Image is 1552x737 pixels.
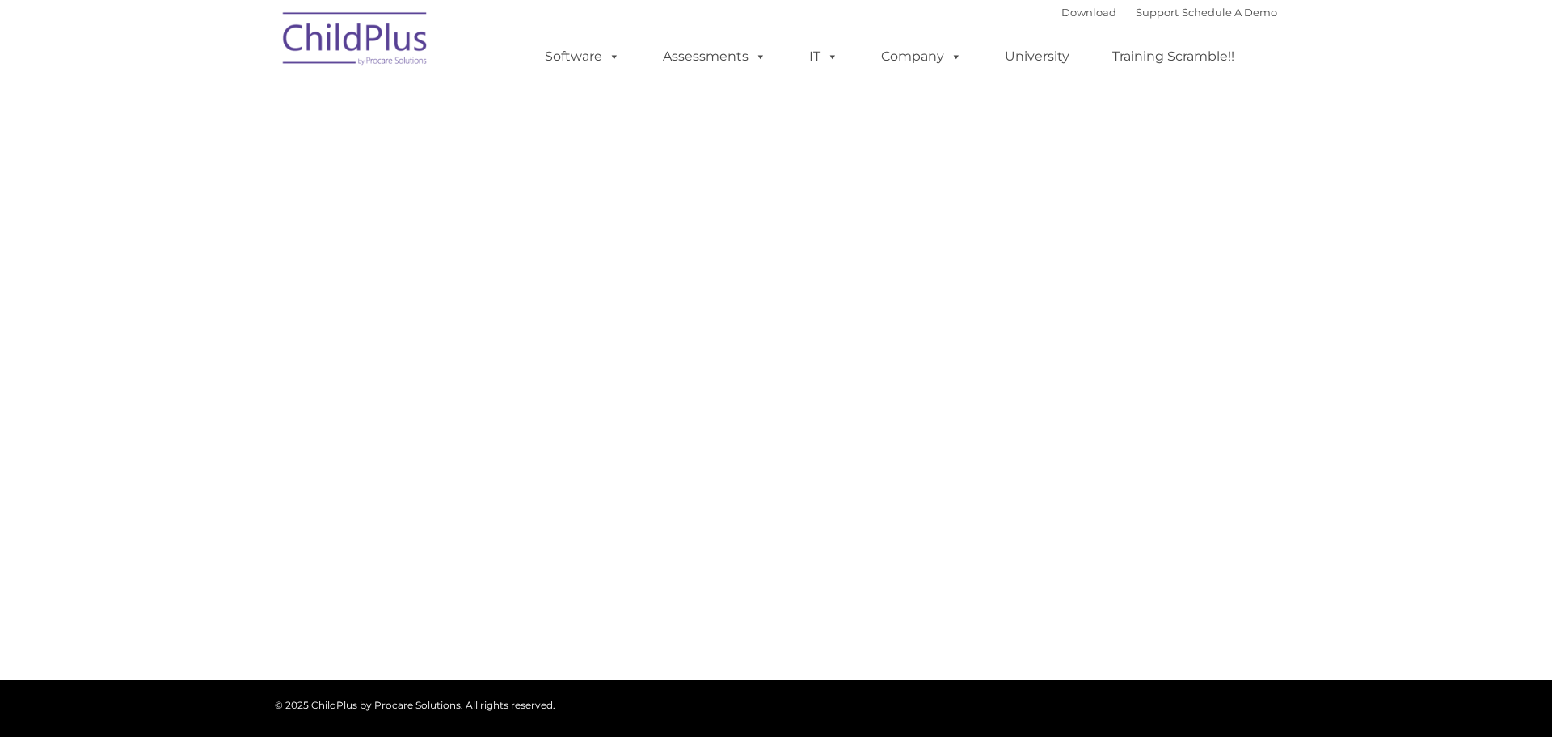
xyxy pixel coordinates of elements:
[1096,40,1250,73] a: Training Scramble!!
[865,40,978,73] a: Company
[1061,6,1116,19] a: Download
[1182,6,1277,19] a: Schedule A Demo
[1136,6,1179,19] a: Support
[989,40,1086,73] a: University
[647,40,782,73] a: Assessments
[275,1,436,82] img: ChildPlus by Procare Solutions
[1061,6,1277,19] font: |
[275,699,555,711] span: © 2025 ChildPlus by Procare Solutions. All rights reserved.
[529,40,636,73] a: Software
[793,40,854,73] a: IT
